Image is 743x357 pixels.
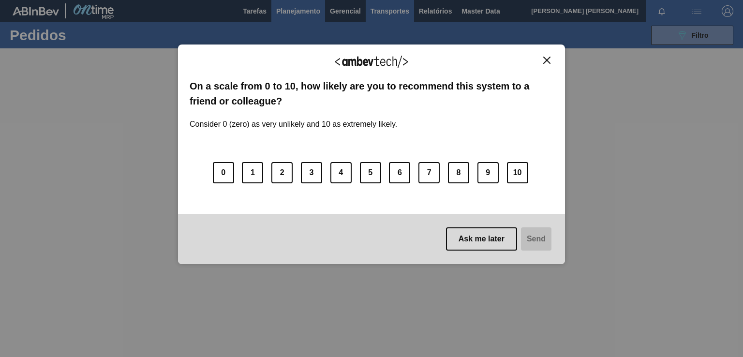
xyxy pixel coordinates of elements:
button: 7 [418,162,440,183]
button: 9 [477,162,499,183]
img: Logo Ambevtech [335,56,408,68]
button: 6 [389,162,410,183]
button: Close [540,56,553,64]
img: Close [543,57,550,64]
button: 3 [301,162,322,183]
button: 0 [213,162,234,183]
button: 4 [330,162,352,183]
button: 8 [448,162,469,183]
button: 5 [360,162,381,183]
label: Consider 0 (zero) as very unlikely and 10 as extremely likely. [190,108,397,129]
button: 10 [507,162,528,183]
button: 2 [271,162,293,183]
label: On a scale from 0 to 10, how likely are you to recommend this system to a friend or colleague? [190,79,553,108]
button: Ask me later [446,227,517,251]
button: 1 [242,162,263,183]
